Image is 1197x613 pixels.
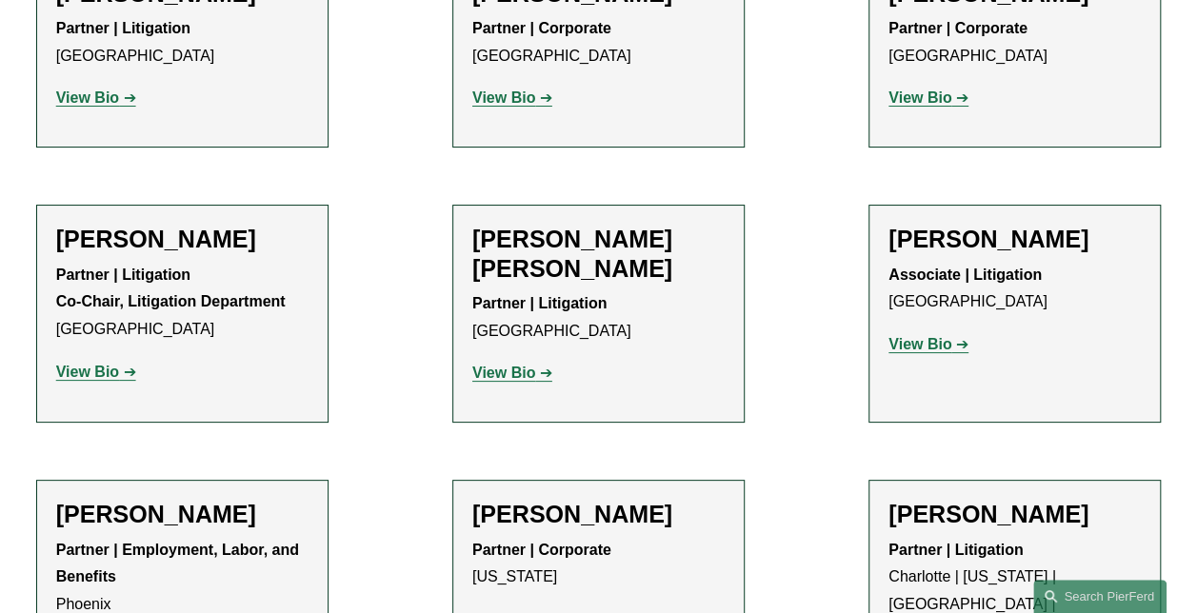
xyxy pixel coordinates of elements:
[56,262,309,344] p: [GEOGRAPHIC_DATA]
[472,290,725,346] p: [GEOGRAPHIC_DATA]
[56,267,286,310] strong: Partner | Litigation Co-Chair, Litigation Department
[472,89,552,106] a: View Bio
[472,542,611,558] strong: Partner | Corporate
[472,365,552,381] a: View Bio
[472,20,611,36] strong: Partner | Corporate
[472,500,725,528] h2: [PERSON_NAME]
[472,15,725,70] p: [GEOGRAPHIC_DATA]
[888,542,1023,558] strong: Partner | Litigation
[888,89,968,106] a: View Bio
[472,365,535,381] strong: View Bio
[472,295,607,311] strong: Partner | Litigation
[56,364,119,380] strong: View Bio
[56,542,304,585] strong: Partner | Employment, Labor, and Benefits
[472,225,725,283] h2: [PERSON_NAME] [PERSON_NAME]
[888,336,951,352] strong: View Bio
[888,15,1141,70] p: [GEOGRAPHIC_DATA]
[56,500,309,528] h2: [PERSON_NAME]
[56,89,119,106] strong: View Bio
[888,336,968,352] a: View Bio
[888,267,1042,283] strong: Associate | Litigation
[888,225,1141,253] h2: [PERSON_NAME]
[472,89,535,106] strong: View Bio
[56,20,190,36] strong: Partner | Litigation
[56,15,309,70] p: [GEOGRAPHIC_DATA]
[1033,580,1167,613] a: Search this site
[56,89,136,106] a: View Bio
[472,537,725,592] p: [US_STATE]
[888,20,1027,36] strong: Partner | Corporate
[888,262,1141,317] p: [GEOGRAPHIC_DATA]
[888,500,1141,528] h2: [PERSON_NAME]
[56,364,136,380] a: View Bio
[56,225,309,253] h2: [PERSON_NAME]
[888,89,951,106] strong: View Bio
